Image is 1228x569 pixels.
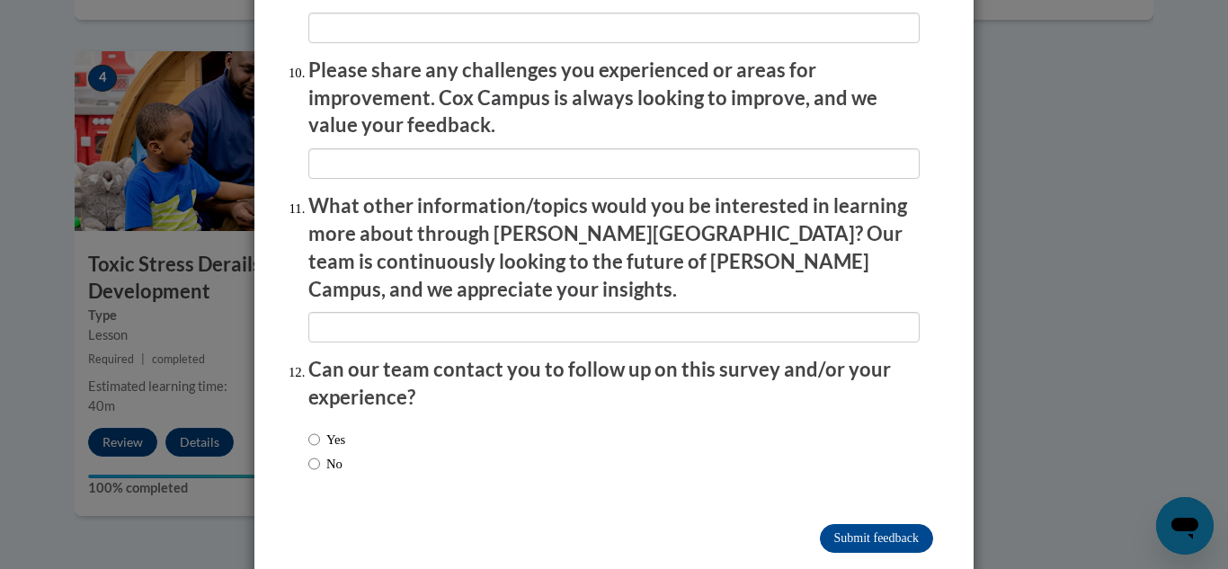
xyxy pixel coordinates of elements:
input: Submit feedback [820,524,933,553]
input: Yes [308,430,320,449]
p: Can our team contact you to follow up on this survey and/or your experience? [308,356,920,412]
p: Please share any challenges you experienced or areas for improvement. Cox Campus is always lookin... [308,57,920,139]
input: No [308,454,320,474]
label: Yes [308,430,345,449]
p: What other information/topics would you be interested in learning more about through [PERSON_NAME... [308,192,920,303]
label: No [308,454,343,474]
